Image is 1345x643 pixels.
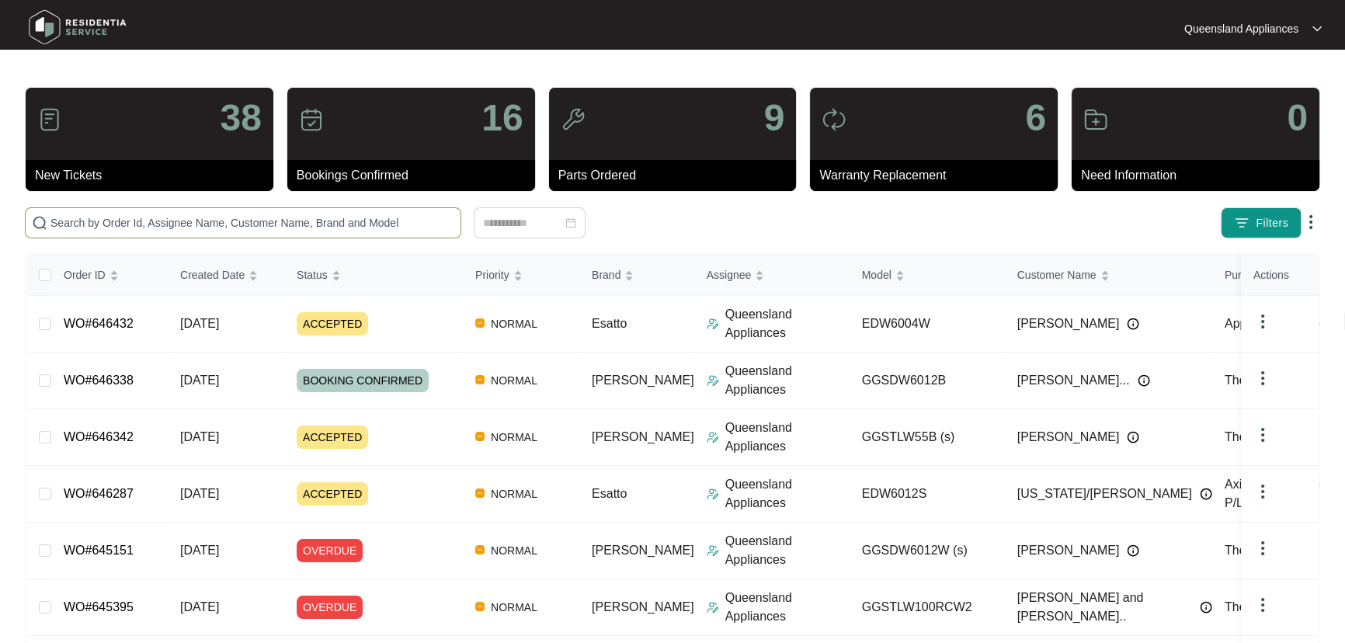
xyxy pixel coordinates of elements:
span: ACCEPTED [297,482,368,506]
span: Esatto [592,317,627,330]
p: 0 [1287,99,1308,137]
span: Assignee [707,266,752,283]
span: Purchased From [1225,266,1305,283]
span: [DATE] [180,600,219,613]
img: Vercel Logo [475,432,485,441]
img: Assigner Icon [707,544,719,557]
p: Queensland Appliances [1184,21,1298,36]
span: The Good Guys [1225,430,1312,443]
img: icon [1083,107,1108,132]
span: NORMAL [485,371,544,390]
img: icon [37,107,62,132]
span: Brand [592,266,620,283]
span: [PERSON_NAME]... [1017,371,1130,390]
span: BOOKING CONFIRMED [297,369,429,392]
p: Queensland Appliances [725,475,850,513]
span: The Good Guys [1225,374,1312,387]
span: [PERSON_NAME] [592,600,694,613]
img: Info icon [1127,544,1139,557]
span: ACCEPTED [297,426,368,449]
img: Info icon [1200,488,1212,500]
span: [US_STATE]/[PERSON_NAME] [1017,485,1192,503]
img: Info icon [1200,601,1212,613]
span: OVERDUE [297,596,363,619]
img: Assigner Icon [707,318,719,330]
p: 6 [1025,99,1046,137]
img: Assigner Icon [707,374,719,387]
span: [DATE] [180,317,219,330]
td: GGSTLW100RCW2 [850,579,1005,636]
span: Esatto [592,487,627,500]
a: WO#646287 [64,487,134,500]
img: Assigner Icon [707,601,719,613]
span: [PERSON_NAME] [592,374,694,387]
th: Model [850,255,1005,296]
p: 16 [481,99,523,137]
img: icon [561,107,586,132]
img: Vercel Logo [475,318,485,328]
a: WO#645395 [64,600,134,613]
img: dropdown arrow [1253,426,1272,444]
span: NORMAL [485,541,544,560]
td: EDW6012S [850,466,1005,523]
span: [PERSON_NAME] [592,544,694,557]
img: Vercel Logo [475,545,485,554]
p: Need Information [1081,166,1319,185]
th: Status [284,255,463,296]
th: Customer Name [1005,255,1212,296]
img: Info icon [1127,431,1139,443]
img: Info icon [1127,318,1139,330]
p: 38 [220,99,261,137]
span: Created Date [180,266,245,283]
button: filter iconFilters [1221,207,1302,238]
img: search-icon [32,215,47,231]
span: NORMAL [485,428,544,447]
span: [DATE] [180,544,219,557]
a: WO#645151 [64,544,134,557]
p: Warranty Replacement [819,166,1058,185]
span: The Good Guys [1225,544,1312,557]
span: [PERSON_NAME] [1017,315,1120,333]
span: NORMAL [485,315,544,333]
p: Queensland Appliances [725,419,850,456]
p: Bookings Confirmed [297,166,535,185]
span: NORMAL [485,598,544,617]
img: dropdown arrow [1253,539,1272,558]
img: dropdown arrow [1302,213,1320,231]
span: Customer Name [1017,266,1097,283]
img: icon [822,107,846,132]
img: icon [299,107,324,132]
p: Queensland Appliances [725,589,850,626]
th: Actions [1241,255,1319,296]
img: dropdown arrow [1253,369,1272,388]
p: New Tickets [35,166,273,185]
td: GGSDW6012B [850,353,1005,409]
span: ACCEPTED [297,312,368,335]
img: Assigner Icon [707,488,719,500]
span: [PERSON_NAME] [592,430,694,443]
a: WO#646342 [64,430,134,443]
span: [PERSON_NAME] [1017,541,1120,560]
img: Vercel Logo [475,488,485,498]
a: WO#646432 [64,317,134,330]
p: 9 [764,99,785,137]
th: Order ID [51,255,168,296]
span: Filters [1256,215,1288,231]
img: dropdown arrow [1253,312,1272,331]
span: [DATE] [180,487,219,500]
span: [DATE] [180,374,219,387]
span: OVERDUE [297,539,363,562]
span: Order ID [64,266,106,283]
span: Model [862,266,891,283]
span: The Good Guys [1225,600,1312,613]
span: Appliances Online [1225,317,1325,330]
td: GGSDW6012W (s) [850,523,1005,579]
img: dropdown arrow [1253,596,1272,614]
p: Parts Ordered [558,166,797,185]
span: [PERSON_NAME] and [PERSON_NAME].. [1017,589,1192,626]
th: Brand [579,255,694,296]
th: Assignee [694,255,850,296]
input: Search by Order Id, Assignee Name, Customer Name, Brand and Model [50,214,454,231]
img: residentia service logo [23,4,132,50]
img: Info icon [1138,374,1150,387]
